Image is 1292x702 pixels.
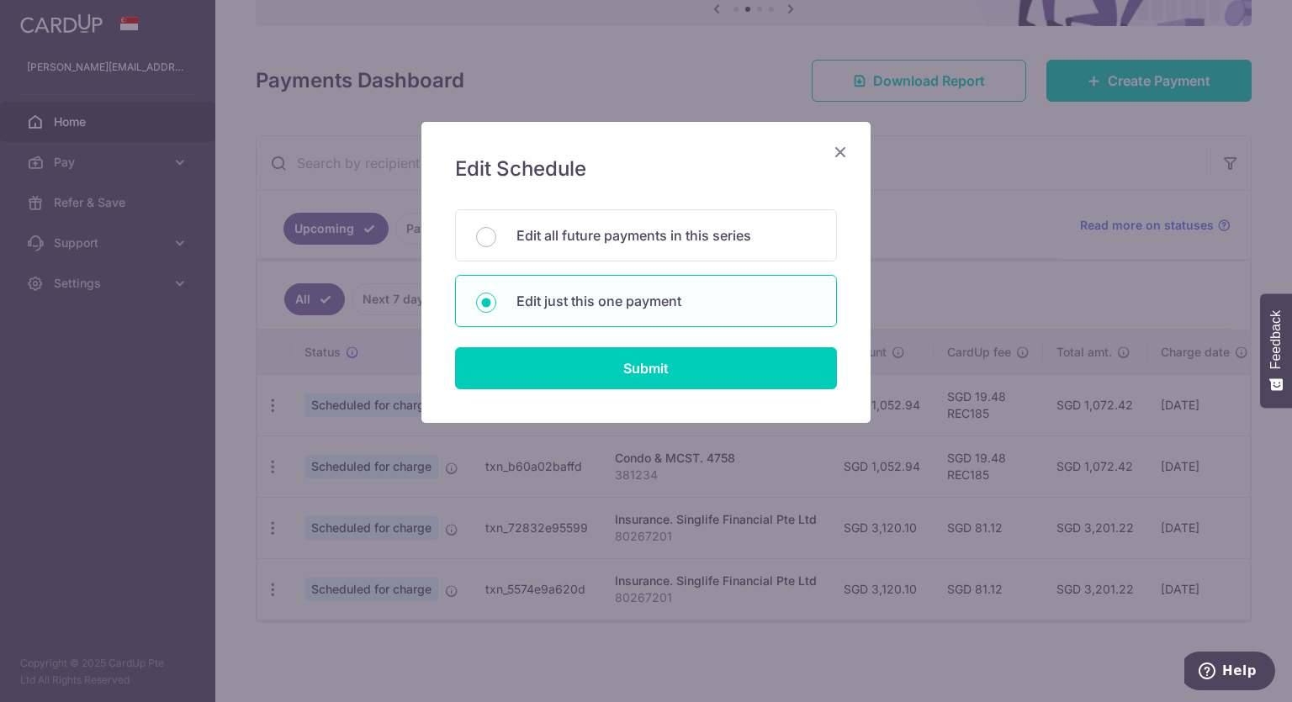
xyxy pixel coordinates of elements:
span: Feedback [1268,310,1284,369]
h5: Edit Schedule [455,156,837,182]
button: Feedback - Show survey [1260,293,1292,408]
p: Edit just this one payment [516,291,816,311]
p: Edit all future payments in this series [516,225,816,245]
iframe: Opens a widget where you can find more information [1184,652,1275,694]
input: Submit [455,347,837,389]
button: Close [830,142,850,162]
